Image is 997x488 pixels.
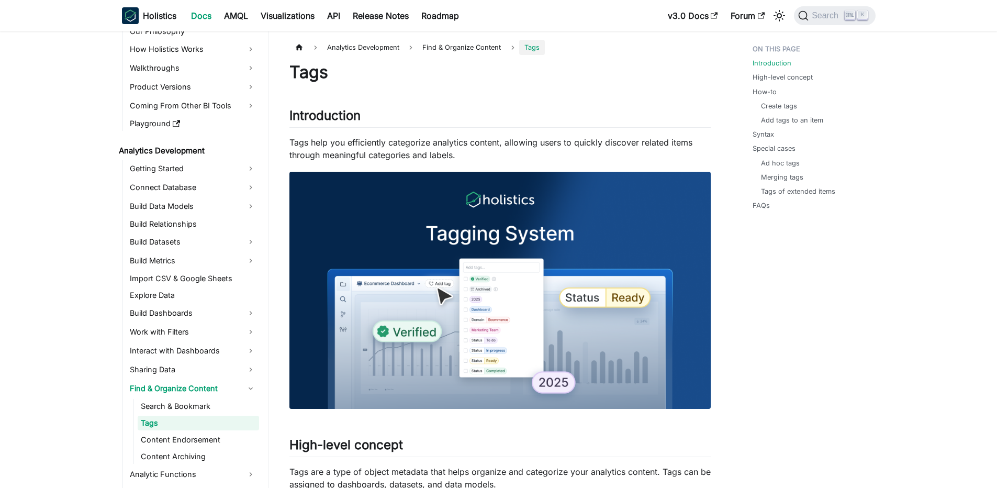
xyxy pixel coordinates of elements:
a: Merging tags [761,172,803,182]
p: Tags help you efficiently categorize analytics content, allowing users to quickly discover relate... [289,136,711,161]
a: Roadmap [415,7,465,24]
a: API [321,7,346,24]
a: Tags [138,416,259,430]
span: Tags [519,40,545,55]
nav: Breadcrumbs [289,40,711,55]
a: Add tags to an item [761,115,823,125]
a: Search & Bookmark [138,399,259,414]
a: Getting Started [127,160,259,177]
span: Analytics Development [322,40,405,55]
a: Home page [289,40,309,55]
a: v3.0 Docs [662,7,724,24]
h2: Introduction [289,108,711,128]
nav: Docs sidebar [111,31,268,488]
a: Walkthroughs [127,60,259,76]
a: How Holistics Works [127,41,259,58]
a: Coming From Other BI Tools [127,97,259,114]
a: FAQs [753,201,770,210]
a: Interact with Dashboards [127,342,259,359]
a: Ad hoc tags [761,158,800,168]
h1: Tags [289,62,711,83]
a: How-to [753,87,777,97]
a: Build Relationships [127,217,259,231]
a: Release Notes [346,7,415,24]
img: Holistics [122,7,139,24]
a: AMQL [218,7,254,24]
a: Build Metrics [127,252,259,269]
a: Docs [185,7,218,24]
span: Find & Organize Content [417,40,506,55]
a: Our Philosophy [127,24,259,39]
a: Sharing Data [127,361,259,378]
a: Create tags [761,101,797,111]
kbd: K [857,10,868,20]
a: Explore Data [127,288,259,303]
a: Syntax [753,129,774,139]
a: Import CSV & Google Sheets [127,271,259,286]
span: Search [809,11,845,20]
a: Build Datasets [127,234,259,250]
a: Forum [724,7,771,24]
a: Analytic Functions [127,466,259,483]
a: Special cases [753,143,796,153]
a: Content Archiving [138,449,259,464]
a: Connect Database [127,179,259,196]
a: Product Versions [127,79,259,95]
img: Tagging System [289,172,711,409]
a: Analytics Development [116,143,259,158]
a: Introduction [753,58,791,68]
a: Playground [127,116,259,131]
a: Content Endorsement [138,432,259,447]
a: Build Dashboards [127,305,259,321]
a: High-level concept [753,72,813,82]
b: Holistics [143,9,176,22]
h2: High-level concept [289,437,711,457]
a: Find & Organize Content [127,380,259,397]
a: Build Data Models [127,198,259,215]
a: Work with Filters [127,324,259,340]
a: Tags of extended items [761,186,835,196]
a: Visualizations [254,7,321,24]
button: Switch between dark and light mode (currently light mode) [771,7,788,24]
a: HolisticsHolistics [122,7,176,24]
button: Search (Ctrl+K) [794,6,875,25]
